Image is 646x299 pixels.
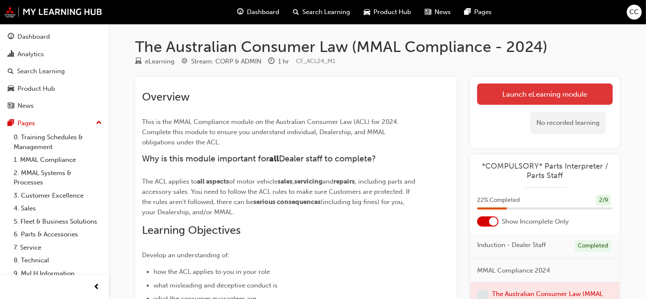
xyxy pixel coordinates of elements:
[268,58,275,66] span: clock-icon
[3,115,105,131] button: Pages
[3,81,105,97] a: Product Hub
[154,268,270,276] span: how the ACL applies to you in your role
[287,3,357,21] a: search-iconSearch Learning
[10,241,105,254] a: 7. Service
[135,58,142,66] span: learningResourceType_ELEARNING-icon
[145,57,174,66] div: eLearning
[10,228,105,241] a: 6. Parts & Accessories
[268,56,289,67] div: Duration
[475,7,492,17] span: Pages
[477,83,613,105] a: Launch eLearning module
[4,6,102,17] img: mmal
[135,37,620,56] h1: The Australian Consumer Law (MMAL Compliance - 2024)
[142,154,269,164] span: Why is this module important for
[630,7,639,17] span: CC
[17,66,65,76] div: Search Learning
[181,56,261,67] div: Stream
[8,102,14,110] span: news-icon
[458,3,499,21] a: pages-iconPages
[8,68,14,75] span: search-icon
[293,178,294,185] span: ,
[94,282,100,293] span: prev-icon
[191,57,261,66] div: Stream: CORP & ADMIN
[374,7,411,17] span: Product Hub
[333,178,355,185] span: repairs
[303,7,351,17] span: Search Learning
[3,46,105,62] a: Analytics
[3,98,105,114] a: News
[418,3,458,21] a: news-iconNews
[296,57,336,65] span: Learning resource code
[293,7,299,17] span: search-icon
[96,118,102,129] span: up-icon
[278,57,289,66] div: 1 hr
[477,266,550,276] span: MMAL Compliance 2024
[279,154,376,164] span: Dealer staff to complete?
[142,90,190,103] span: Overview
[142,251,229,259] span: Develop an understanding of:
[278,178,293,185] span: sales
[8,33,14,41] span: guage-icon
[357,3,418,21] a: car-iconProduct Hub
[8,51,14,58] span: chart-icon
[502,217,569,227] span: Show Incomplete Only
[322,178,333,185] span: and
[364,7,371,17] span: car-icon
[269,154,279,164] span: all
[10,215,105,228] a: 5. Fleet & Business Solutions
[229,178,278,185] span: of motor vehicle
[17,118,35,128] div: Pages
[10,153,105,167] a: 1. MMAL Compliance
[530,112,606,134] div: No recorded learning
[197,178,229,185] span: all aspects
[231,3,287,21] a: guage-iconDashboard
[575,240,611,252] div: Completed
[154,282,278,289] span: what misleading and deceptive conduct is
[17,32,50,42] div: Dashboard
[10,189,105,202] a: 3. Customer Excellence
[465,7,471,17] span: pages-icon
[477,195,520,205] span: 22 % Completed
[8,120,14,127] span: pages-icon
[596,195,611,206] div: 2 / 9
[135,56,174,67] div: Type
[10,167,105,189] a: 2. MMAL Systems & Processes
[10,131,105,153] a: 0. Training Schedules & Management
[294,178,322,185] span: servicing
[142,224,240,237] span: Learning Objectives
[8,85,14,93] span: car-icon
[142,118,400,146] span: This is the MMAL Compliance module on the Australian Consumer Law (ACL) for 2024. Complete this m...
[247,7,280,17] span: Dashboard
[10,267,105,280] a: 9. MyLH Information
[477,240,546,250] span: Induction - Dealer Staff
[17,101,34,111] div: News
[142,178,197,185] span: The ACL applies to
[17,84,55,94] div: Product Hub
[142,178,417,206] span: , including parts and accessory sales. You need to follow the ACL rules to make sure Customers ar...
[17,49,44,59] div: Analytics
[3,63,105,79] a: Search Learning
[3,29,105,45] a: Dashboard
[3,27,105,115] button: DashboardAnalyticsSearch LearningProduct HubNews
[477,161,613,181] a: *COMPULSORY* Parts Interpreter / Parts Staff
[435,7,451,17] span: News
[627,5,642,20] button: CC
[10,202,105,215] a: 4. Sales
[181,58,188,66] span: target-icon
[253,198,321,206] span: serious consequences
[238,7,244,17] span: guage-icon
[425,7,432,17] span: news-icon
[10,254,105,267] a: 8. Technical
